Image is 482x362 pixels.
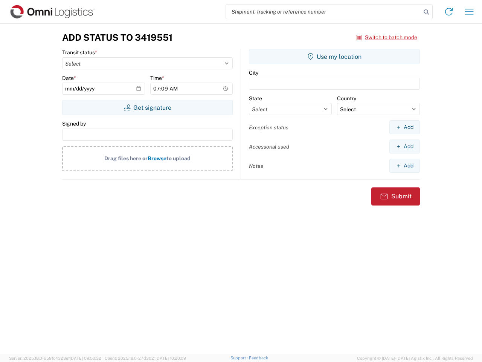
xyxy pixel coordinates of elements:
[9,356,101,360] span: Server: 2025.18.0-659fc4323ef
[105,356,186,360] span: Client: 2025.18.0-27d3021
[62,49,97,56] label: Transit status
[337,95,356,102] label: Country
[356,31,417,44] button: Switch to batch mode
[249,143,289,150] label: Accessorial used
[249,49,420,64] button: Use my location
[230,356,249,360] a: Support
[249,163,263,169] label: Notes
[148,155,166,161] span: Browse
[249,124,288,131] label: Exception status
[104,155,148,161] span: Drag files here or
[70,356,101,360] span: [DATE] 09:50:32
[62,120,86,127] label: Signed by
[62,100,233,115] button: Get signature
[389,140,420,153] button: Add
[389,120,420,134] button: Add
[62,32,172,43] h3: Add Status to 3419551
[249,95,262,102] label: State
[357,355,473,362] span: Copyright © [DATE]-[DATE] Agistix Inc., All Rights Reserved
[371,187,420,206] button: Submit
[166,155,191,161] span: to upload
[249,356,268,360] a: Feedback
[226,5,421,19] input: Shipment, tracking or reference number
[389,159,420,173] button: Add
[249,69,258,76] label: City
[150,75,164,81] label: Time
[62,75,76,81] label: Date
[156,356,186,360] span: [DATE] 10:20:09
